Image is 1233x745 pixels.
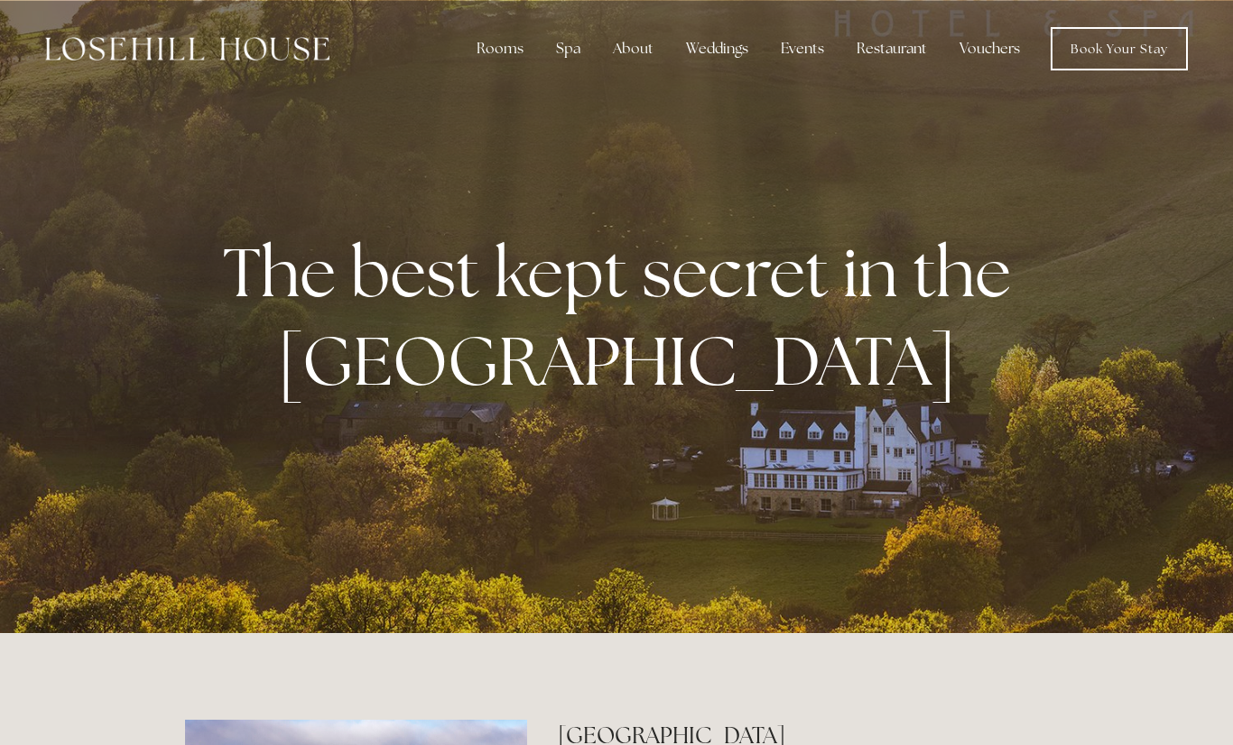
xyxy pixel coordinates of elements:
[945,31,1034,67] a: Vouchers
[223,228,1025,405] strong: The best kept secret in the [GEOGRAPHIC_DATA]
[842,31,941,67] div: Restaurant
[542,31,595,67] div: Spa
[598,31,668,67] div: About
[766,31,839,67] div: Events
[462,31,538,67] div: Rooms
[1051,27,1188,70] a: Book Your Stay
[672,31,763,67] div: Weddings
[45,37,329,61] img: Losehill House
